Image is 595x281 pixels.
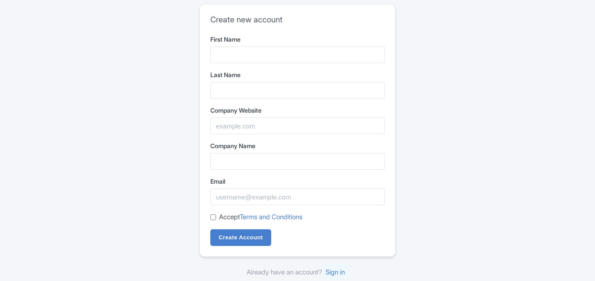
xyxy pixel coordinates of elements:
h2: Create new account [210,15,385,25]
label: Company Name [210,141,385,150]
label: Last Name [210,70,385,79]
a: Terms and Conditions [240,213,302,221]
label: Company Website [210,106,385,115]
label: Accept [219,212,302,222]
div: Already have an account? [199,267,396,277]
input: username@example.com [210,189,385,205]
input: Create Account [210,229,271,246]
label: First Name [210,35,385,44]
a: Sign in [322,264,348,280]
label: Email [210,177,385,186]
input: example.com [210,117,385,134]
